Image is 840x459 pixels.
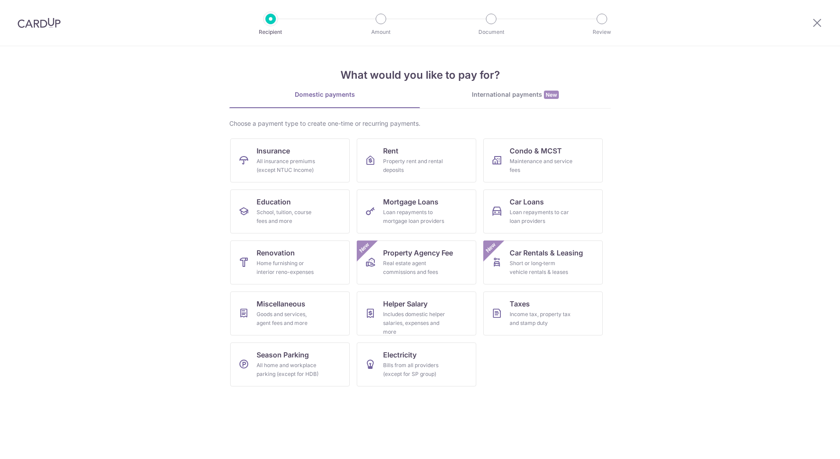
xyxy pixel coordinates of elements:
[383,157,446,175] div: Property rent and rental deposits
[357,291,476,335] a: Helper SalaryIncludes domestic helper salaries, expenses and more
[357,189,476,233] a: Mortgage LoansLoan repayments to mortgage loan providers
[383,208,446,226] div: Loan repayments to mortgage loan providers
[510,146,562,156] span: Condo & MCST
[357,240,476,284] a: Property Agency FeeReal estate agent commissions and feesNew
[483,240,603,284] a: Car Rentals & LeasingShort or long‑term vehicle rentals & leasesNew
[383,248,453,258] span: Property Agency Fee
[483,138,603,182] a: Condo & MCSTMaintenance and service fees
[257,299,305,309] span: Miscellaneous
[230,240,350,284] a: RenovationHome furnishing or interior reno-expenses
[420,90,611,99] div: International payments
[510,299,530,309] span: Taxes
[229,67,611,83] h4: What would you like to pay for?
[510,197,544,207] span: Car Loans
[510,310,573,328] div: Income tax, property tax and stamp duty
[383,146,398,156] span: Rent
[257,208,320,226] div: School, tuition, course fees and more
[229,119,611,128] div: Choose a payment type to create one-time or recurring payments.
[257,157,320,175] div: All insurance premiums (except NTUC Income)
[348,28,413,36] p: Amount
[383,259,446,277] div: Real estate agent commissions and fees
[383,310,446,336] div: Includes domestic helper salaries, expenses and more
[383,361,446,379] div: Bills from all providers (except for SP group)
[483,291,603,335] a: TaxesIncome tax, property tax and stamp duty
[483,189,603,233] a: Car LoansLoan repayments to car loan providers
[18,18,61,28] img: CardUp
[230,342,350,386] a: Season ParkingAll home and workplace parking (except for HDB)
[257,310,320,328] div: Goods and services, agent fees and more
[357,240,372,255] span: New
[569,28,634,36] p: Review
[238,28,303,36] p: Recipient
[257,259,320,277] div: Home furnishing or interior reno-expenses
[459,28,524,36] p: Document
[230,189,350,233] a: EducationSchool, tuition, course fees and more
[257,361,320,379] div: All home and workplace parking (except for HDB)
[257,350,309,360] span: Season Parking
[230,138,350,182] a: InsuranceAll insurance premiums (except NTUC Income)
[229,90,420,99] div: Domestic payments
[383,299,427,309] span: Helper Salary
[357,342,476,386] a: ElectricityBills from all providers (except for SP group)
[510,248,583,258] span: Car Rentals & Leasing
[510,259,573,277] div: Short or long‑term vehicle rentals & leases
[257,248,295,258] span: Renovation
[484,240,498,255] span: New
[357,138,476,182] a: RentProperty rent and rental deposits
[510,208,573,226] div: Loan repayments to car loan providers
[230,291,350,335] a: MiscellaneousGoods and services, agent fees and more
[544,91,559,99] span: New
[383,350,416,360] span: Electricity
[257,146,290,156] span: Insurance
[383,197,438,207] span: Mortgage Loans
[510,157,573,175] div: Maintenance and service fees
[257,197,291,207] span: Education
